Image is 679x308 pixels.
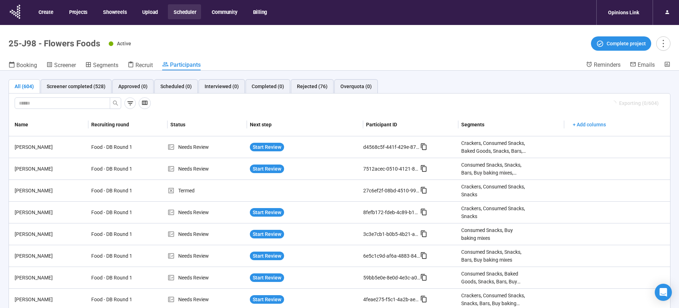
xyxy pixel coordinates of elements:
[363,296,420,303] div: 4feae275-f5c1-4a2b-ae14-ace3fe5746a6
[97,4,132,19] button: Showreels
[363,252,420,260] div: 6e5c1c9d-af6a-4883-84d8-dfabcc5d03b5
[205,82,239,90] div: Interviewed (0)
[12,143,88,151] div: [PERSON_NAME]
[247,4,272,19] button: Billing
[252,82,284,90] div: Completed (0)
[88,227,142,241] div: Food - DB Round 1
[88,113,168,136] th: Recruiting round
[253,274,281,282] span: Start Review
[168,187,247,195] div: Termed
[594,61,621,68] span: Reminders
[168,4,201,19] button: Scheduler
[135,62,153,69] span: Recruit
[573,121,606,128] span: + Add columns
[160,82,192,90] div: Scheduled (0)
[461,270,527,286] div: Consumed Snacks, Baked Goods, Snacks, Bars, Buy baking mixes, Cookies
[604,6,643,19] div: Opinions Link
[363,274,420,282] div: 59bb5e0e-8e0d-4e3c-a0d1-dd12f7cf2d89
[297,82,328,90] div: Rejected (76)
[253,165,281,173] span: Start Review
[162,61,201,70] a: Participants
[93,62,118,69] span: Segments
[461,205,527,220] div: Crackers, Consumed Snacks, Snacks
[113,100,118,106] span: search
[611,101,616,106] span: loading
[12,296,88,303] div: [PERSON_NAME]
[46,61,76,70] a: Screener
[250,295,284,304] button: Start Review
[250,273,284,282] button: Start Review
[12,274,88,282] div: [PERSON_NAME]
[12,252,88,260] div: [PERSON_NAME]
[168,113,247,136] th: Status
[88,271,142,284] div: Food - DB Round 1
[638,61,655,68] span: Emails
[118,82,148,90] div: Approved (0)
[168,165,247,173] div: Needs Review
[253,296,281,303] span: Start Review
[250,208,284,217] button: Start Review
[461,248,527,264] div: Consumed Snacks, Snacks, Bars, Buy baking mixes
[33,4,58,19] button: Create
[168,208,247,216] div: Needs Review
[253,143,281,151] span: Start Review
[12,165,88,173] div: [PERSON_NAME]
[363,208,420,216] div: 8fefb172-fdeb-4c89-b167-8372892c4af2
[88,162,142,176] div: Food - DB Round 1
[247,113,363,136] th: Next step
[630,61,655,70] a: Emails
[12,208,88,216] div: [PERSON_NAME]
[128,61,153,70] a: Recruit
[250,230,284,238] button: Start Review
[340,82,372,90] div: Overquota (0)
[606,97,664,109] button: Exporting (0/604)
[250,143,284,151] button: Start Review
[88,140,142,154] div: Food - DB Round 1
[461,292,527,307] div: Crackers, Consumed Snacks, Snacks, Bars, Buy baking mixes, Cookies
[206,4,242,19] button: Community
[85,61,118,70] a: Segments
[461,161,527,177] div: Consumed Snacks, Snacks, Bars, Buy baking mixes, Cookies
[461,226,527,242] div: Consumed Snacks, Buy baking mixes
[9,113,88,136] th: Name
[88,184,142,197] div: Food - DB Round 1
[88,249,142,263] div: Food - DB Round 1
[250,165,284,173] button: Start Review
[117,41,131,46] span: Active
[88,293,142,306] div: Food - DB Round 1
[253,208,281,216] span: Start Review
[9,39,100,49] h1: 25-J98 - Flowers Foods
[47,82,106,90] div: Screener completed (528)
[619,99,659,107] span: Exporting (0/604)
[607,40,646,47] span: Complete project
[253,252,281,260] span: Start Review
[170,61,201,68] span: Participants
[16,62,37,69] span: Booking
[363,165,420,173] div: 7512acec-0510-4121-8dfc-1bca6a4b0172
[12,230,88,238] div: [PERSON_NAME]
[168,230,247,238] div: Needs Review
[250,252,284,260] button: Start Review
[63,4,92,19] button: Projects
[168,296,247,303] div: Needs Review
[586,61,621,70] a: Reminders
[88,206,142,219] div: Food - DB Round 1
[9,61,37,70] a: Booking
[591,36,651,51] button: Complete project
[137,4,163,19] button: Upload
[168,252,247,260] div: Needs Review
[363,143,420,151] div: d4568c5f-441f-429e-87d2-f38fe7ef7c16
[168,274,247,282] div: Needs Review
[253,230,281,238] span: Start Review
[168,143,247,151] div: Needs Review
[655,284,672,301] div: Open Intercom Messenger
[54,62,76,69] span: Screener
[567,119,612,130] button: + Add columns
[363,230,420,238] div: 3c3e7cb1-b0b5-4b21-a0fd-4b8992024bc6
[15,82,34,90] div: All (604)
[110,97,121,109] button: search
[363,113,458,136] th: Participant ID
[656,36,670,51] button: more
[461,183,527,198] div: Crackers, Consumed Snacks, Snacks
[658,39,668,48] span: more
